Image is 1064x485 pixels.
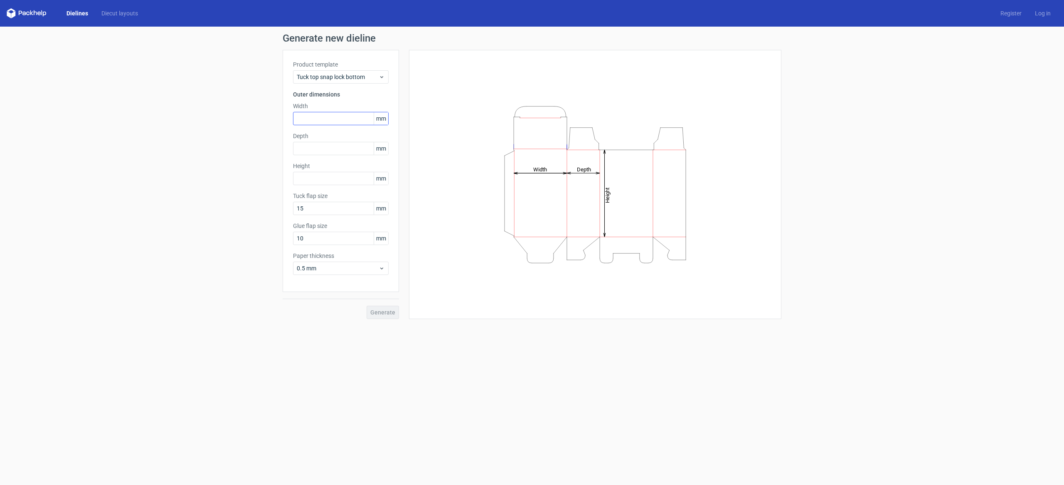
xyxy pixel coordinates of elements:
[374,142,388,155] span: mm
[994,9,1028,17] a: Register
[604,187,611,203] tspan: Height
[293,102,389,110] label: Width
[283,33,781,43] h1: Generate new dieline
[293,60,389,69] label: Product template
[374,112,388,125] span: mm
[293,162,389,170] label: Height
[374,232,388,245] span: mm
[374,202,388,215] span: mm
[95,9,145,17] a: Diecut layouts
[293,90,389,99] h3: Outer dimensions
[293,252,389,260] label: Paper thickness
[293,132,389,140] label: Depth
[293,192,389,200] label: Tuck flap size
[297,73,379,81] span: Tuck top snap lock bottom
[374,172,388,185] span: mm
[60,9,95,17] a: Dielines
[577,166,591,172] tspan: Depth
[1028,9,1057,17] a: Log in
[533,166,547,172] tspan: Width
[297,264,379,272] span: 0.5 mm
[293,222,389,230] label: Glue flap size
